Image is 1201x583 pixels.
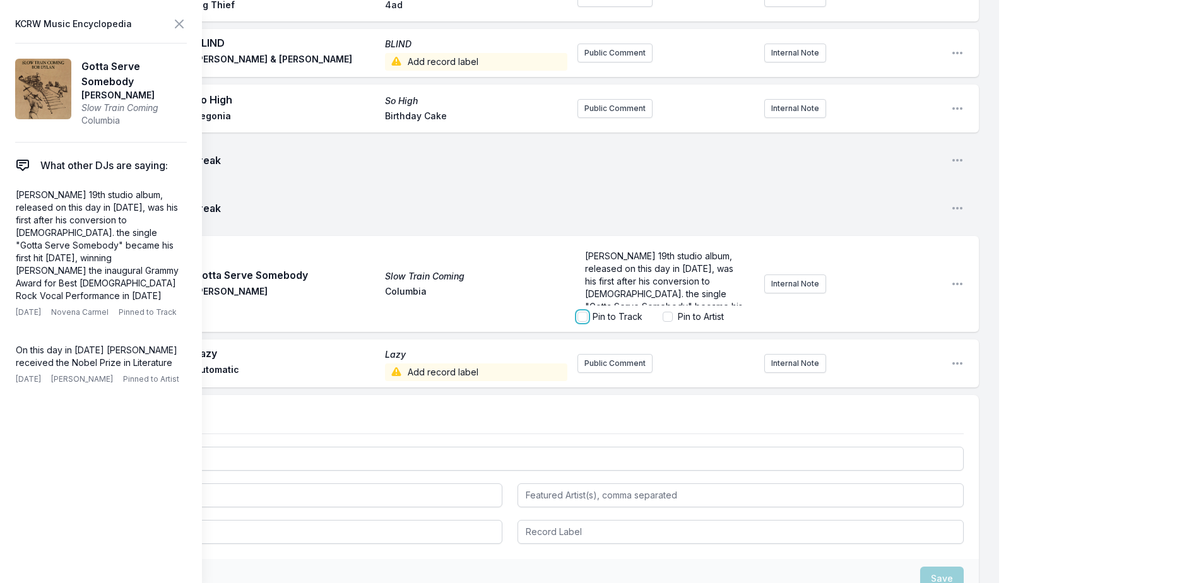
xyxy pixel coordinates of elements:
button: Open playlist item options [951,278,964,290]
span: Birthday Cake [385,110,568,125]
button: Public Comment [577,354,653,373]
span: Break [192,201,941,216]
span: Columbia [385,285,568,300]
label: Pin to Artist [678,310,724,323]
span: BLIND [385,38,568,50]
button: Internal Note [764,274,826,293]
input: Featured Artist(s), comma separated [518,483,964,507]
input: Album Title [56,520,502,544]
span: BLIND [194,35,377,50]
input: Track Title [56,447,964,471]
button: Internal Note [764,44,826,62]
span: [PERSON_NAME] [194,285,377,300]
span: Gotta Serve Somebody [81,59,187,89]
span: KCRW Music Encyclopedia [15,15,132,33]
span: Automatic [194,363,377,381]
p: [PERSON_NAME] 19th studio album, released on this day in [DATE], was his first after his conversi... [16,189,181,302]
span: [DATE] [16,307,41,317]
button: Public Comment [577,44,653,62]
span: Break [192,153,941,168]
span: Novena Carmel [51,307,109,317]
span: [PERSON_NAME] & [PERSON_NAME] [194,53,377,71]
span: Slow Train Coming [385,270,568,283]
span: Columbia [81,114,187,127]
button: Internal Note [764,99,826,118]
button: Public Comment [577,99,653,118]
button: Open playlist item options [951,47,964,59]
button: Open playlist item options [951,202,964,215]
p: On this day in [DATE] [PERSON_NAME] received the Nobel Prize in Literature [16,344,181,369]
button: Open playlist item options [951,102,964,115]
span: What other DJs are saying: [40,158,168,173]
span: Pinned to Track [119,307,177,317]
span: [PERSON_NAME] 19th studio album, released on this day in [DATE], was his first after his conversi... [585,250,745,375]
span: Lazy [385,348,568,361]
span: Begonia [194,110,377,125]
span: So High [385,95,568,107]
span: [DATE] [16,374,41,384]
button: Internal Note [764,354,826,373]
span: Gotta Serve Somebody [194,268,377,283]
button: Open playlist item options [951,357,964,370]
input: Record Label [518,520,964,544]
span: Lazy [194,346,377,361]
span: Add record label [385,53,568,71]
img: Slow Train Coming [15,59,71,119]
span: Slow Train Coming [81,102,187,114]
label: Pin to Track [593,310,642,323]
span: [PERSON_NAME] [51,374,113,384]
span: Add record label [385,363,568,381]
span: Pinned to Artist [123,374,179,384]
span: [PERSON_NAME] [81,89,187,102]
input: Artist [56,483,502,507]
span: So High [194,92,377,107]
button: Open playlist item options [951,154,964,167]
